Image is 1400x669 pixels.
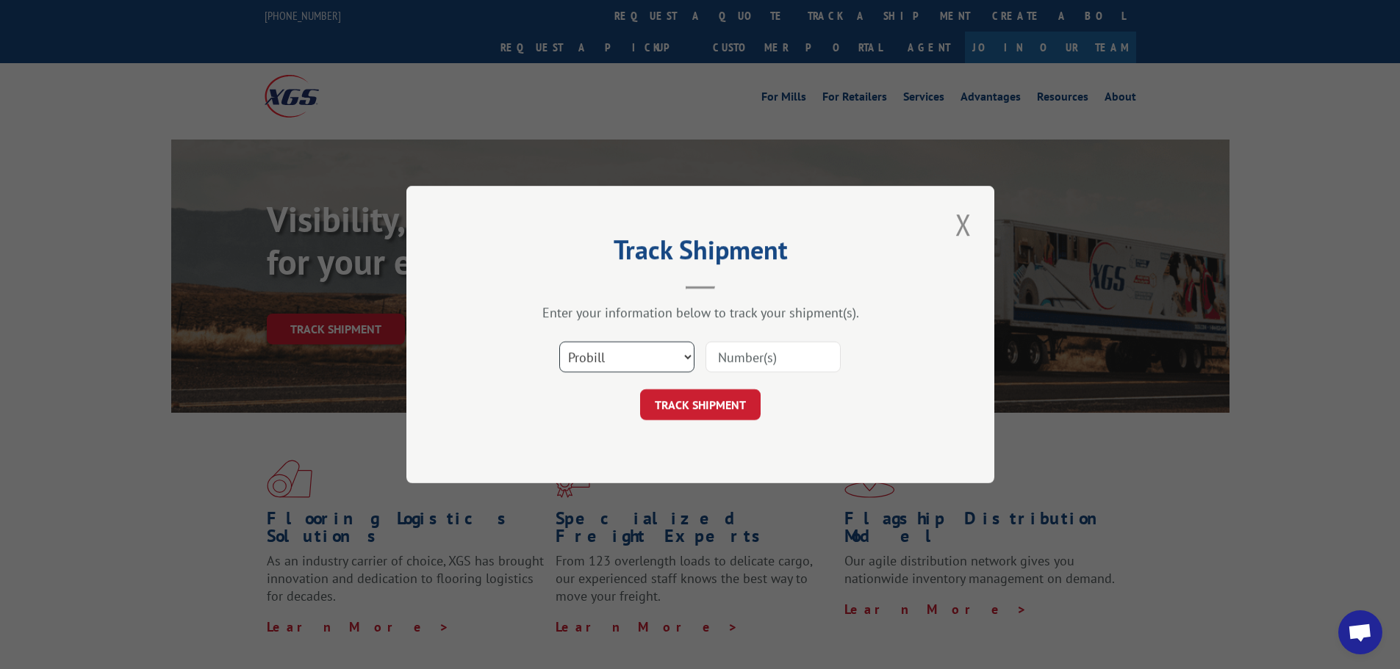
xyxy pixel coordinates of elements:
button: TRACK SHIPMENT [640,389,761,420]
h2: Track Shipment [480,239,921,267]
div: Enter your information below to track your shipment(s). [480,304,921,321]
a: Open chat [1338,610,1382,654]
button: Close modal [951,204,976,245]
input: Number(s) [706,341,841,372]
